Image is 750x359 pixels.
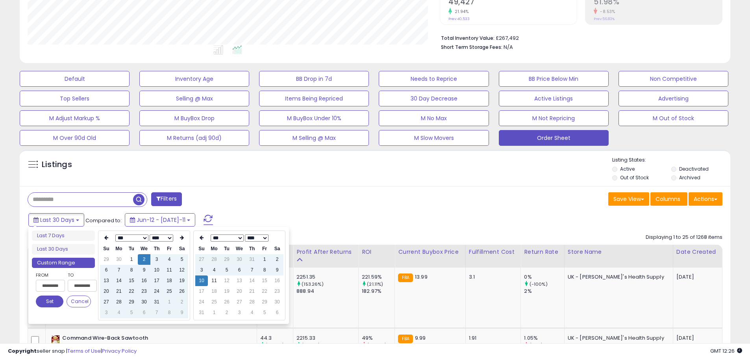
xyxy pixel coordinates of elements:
button: Needs to Reprice [379,71,489,87]
button: Order Sheet [499,130,609,146]
td: 25 [208,297,220,307]
td: 12 [176,265,188,275]
td: 27 [195,254,208,265]
td: 6 [100,265,113,275]
td: 26 [220,297,233,307]
th: Mo [113,244,125,254]
td: 8 [163,307,176,318]
div: 2215.33 [296,335,358,342]
td: 12 [220,275,233,286]
div: 888.94 [296,288,358,295]
th: Su [195,244,208,254]
td: 5 [220,265,233,275]
td: 9 [138,265,150,275]
td: 4 [113,307,125,318]
th: We [233,244,246,254]
div: seller snap | | [8,348,137,355]
button: 30 Day Decrease [379,91,489,106]
td: 20 [100,286,113,297]
th: Sa [271,244,283,254]
span: N/A [504,43,513,51]
button: Cancel [67,296,91,307]
label: Active [620,166,635,172]
button: Last 30 Days [28,213,84,227]
label: Archived [679,174,700,181]
span: Columns [656,195,680,203]
td: 15 [125,275,138,286]
div: 0% [524,273,564,281]
td: 13 [233,275,246,286]
th: Th [150,244,163,254]
div: [DATE] [676,335,708,342]
td: 1 [125,254,138,265]
div: 182.97% [362,288,394,295]
button: Jun-12 - [DATE]-11 [125,213,195,227]
td: 3 [100,307,113,318]
img: 41a5tehaJWL._SL40_.jpg [51,335,60,350]
div: Current Buybox Price [398,248,462,256]
li: Last 7 Days [32,231,95,241]
td: 16 [271,275,283,286]
button: M Over 90d Old [20,130,130,146]
td: 5 [125,307,138,318]
td: 16 [138,275,150,286]
td: 19 [176,275,188,286]
td: 4 [208,265,220,275]
td: 10 [150,265,163,275]
td: 31 [150,297,163,307]
td: 28 [113,297,125,307]
button: Columns [650,192,687,206]
td: 4 [163,254,176,265]
td: 30 [113,254,125,265]
li: Last 30 Days [32,244,95,255]
small: -8.53% [597,9,615,15]
button: Save View [608,192,649,206]
td: 29 [258,297,271,307]
div: 1.05% [524,335,564,342]
td: 4 [246,307,258,318]
b: Total Inventory Value: [441,35,494,41]
span: Jun-12 - [DATE]-11 [137,216,185,224]
div: UK - [PERSON_NAME]'s Health Supply [568,335,667,342]
th: Sa [176,244,188,254]
td: 6 [233,265,246,275]
td: 24 [195,297,208,307]
td: 27 [233,297,246,307]
td: 19 [220,286,233,297]
td: 11 [208,275,220,286]
td: 2 [220,307,233,318]
td: 18 [208,286,220,297]
li: Custom Range [32,258,95,268]
small: FBA [398,335,413,343]
td: 30 [271,297,283,307]
td: 11 [163,265,176,275]
small: (153.26%) [302,281,323,287]
small: (50.71%) [302,342,320,348]
td: 31 [246,254,258,265]
label: Out of Stock [620,174,649,181]
div: 1.91 [469,335,515,342]
td: 9 [176,307,188,318]
td: 14 [113,275,125,286]
button: M BuyBox Under 10% [259,110,369,126]
td: 2 [271,254,283,265]
span: 9.99 [415,334,426,342]
td: 31 [195,307,208,318]
td: 18 [163,275,176,286]
th: Mo [208,244,220,254]
td: 25 [163,286,176,297]
td: 22 [258,286,271,297]
td: 14 [246,275,258,286]
div: Velocity [260,248,290,256]
td: 3 [233,307,246,318]
td: 5 [176,254,188,265]
button: M Out of Stock [619,110,728,126]
th: Su [100,244,113,254]
button: Non Competitive [619,71,728,87]
button: Actions [689,192,722,206]
p: Listing States: [612,156,730,164]
a: Terms of Use [67,347,101,355]
small: Prev: 40,533 [448,17,470,21]
td: 2 [176,297,188,307]
button: M Returns (adj 90d) [139,130,249,146]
